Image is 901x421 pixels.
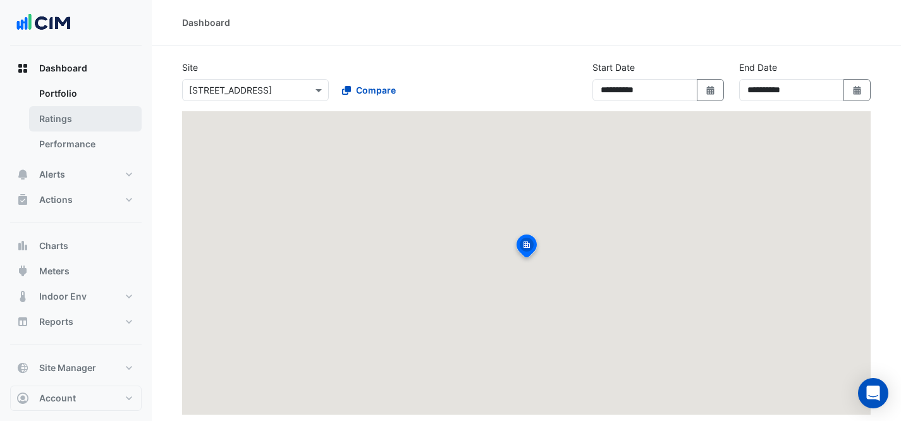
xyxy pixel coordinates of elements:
app-icon: Site Manager [16,362,29,374]
span: Indoor Env [39,290,87,303]
span: Meters [39,265,70,278]
label: Site [182,61,198,74]
app-icon: Alerts [16,168,29,181]
button: Site Manager [10,355,142,381]
app-icon: Actions [16,193,29,206]
div: Dashboard [182,16,230,29]
button: Actions [10,187,142,212]
button: Account [10,386,142,411]
span: Charts [39,240,68,252]
button: Indoor Env [10,284,142,309]
a: Performance [29,131,142,157]
app-icon: Meters [16,265,29,278]
button: Dashboard [10,56,142,81]
app-icon: Dashboard [16,62,29,75]
span: Account [39,392,76,405]
div: Open Intercom Messenger [858,378,888,408]
img: site-pin-selected.svg [513,233,541,263]
button: Meters [10,259,142,284]
fa-icon: Select Date [852,85,863,95]
fa-icon: Select Date [705,85,716,95]
label: Start Date [592,61,635,74]
div: Dashboard [10,81,142,162]
span: Alerts [39,168,65,181]
span: Reports [39,315,73,328]
span: Site Manager [39,362,96,374]
a: Portfolio [29,81,142,106]
button: Charts [10,233,142,259]
span: Dashboard [39,62,87,75]
a: Ratings [29,106,142,131]
button: Alerts [10,162,142,187]
button: Compare [334,79,404,101]
img: Company Logo [15,10,72,35]
label: End Date [739,61,777,74]
button: Reports [10,309,142,334]
app-icon: Indoor Env [16,290,29,303]
app-icon: Charts [16,240,29,252]
span: Compare [356,83,396,97]
app-icon: Reports [16,315,29,328]
span: Actions [39,193,73,206]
